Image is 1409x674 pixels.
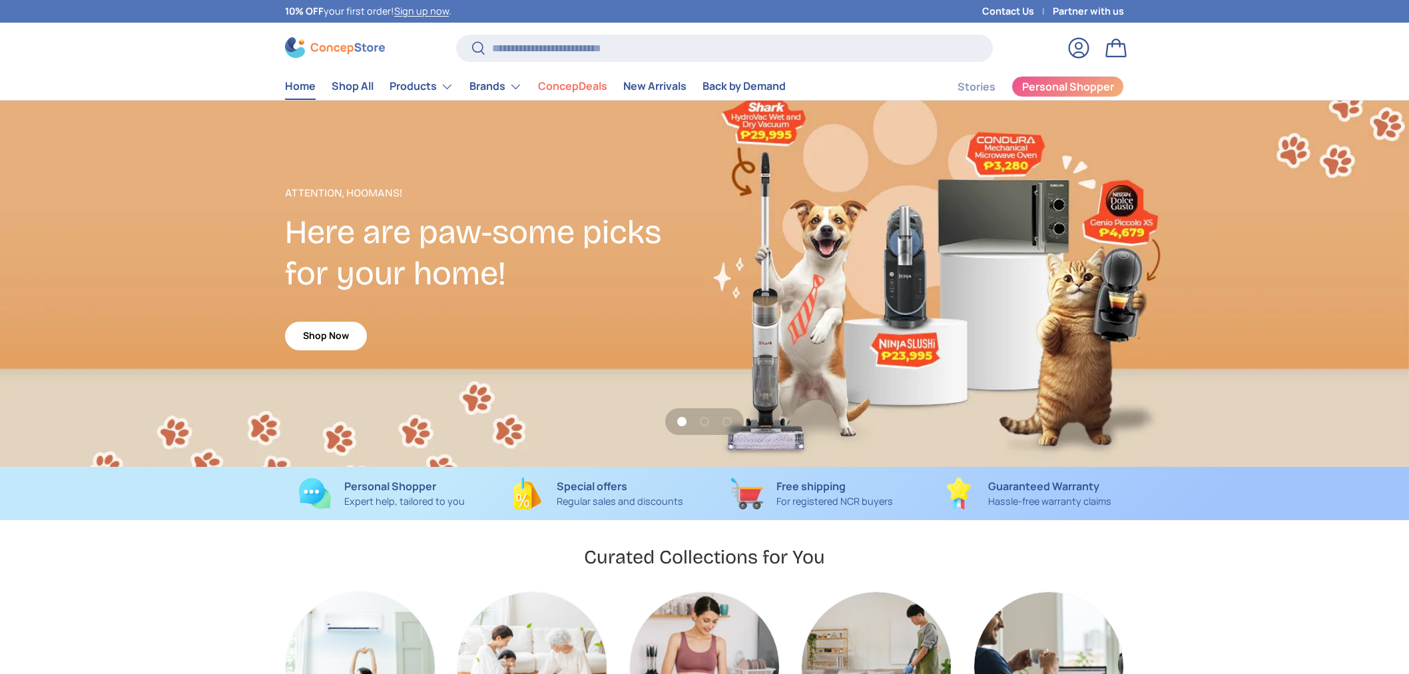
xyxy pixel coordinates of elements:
[988,479,1099,494] strong: Guaranteed Warranty
[285,212,704,294] h2: Here are paw-some picks for your home!
[285,5,324,17] strong: 10% OFF
[1011,76,1124,97] a: Personal Shopper
[285,4,451,19] p: your first order! .
[285,73,316,99] a: Home
[1053,4,1124,19] a: Partner with us
[715,478,909,509] a: Free shipping For registered NCR buyers
[285,478,479,509] a: Personal Shopper Expert help, tailored to you
[469,73,522,100] a: Brands
[394,5,449,17] a: Sign up now
[344,479,436,494] strong: Personal Shopper
[344,494,465,509] p: Expert help, tailored to you
[776,494,893,509] p: For registered NCR buyers
[500,478,694,509] a: Special offers Regular sales and discounts
[958,74,995,100] a: Stories
[926,73,1124,100] nav: Secondary
[382,73,461,100] summary: Products
[776,479,846,494] strong: Free shipping
[557,479,627,494] strong: Special offers
[982,4,1053,19] a: Contact Us
[623,73,687,99] a: New Arrivals
[988,494,1111,509] p: Hassle-free warranty claims
[1022,81,1114,92] span: Personal Shopper
[332,73,374,99] a: Shop All
[930,478,1124,509] a: Guaranteed Warranty Hassle-free warranty claims
[703,73,786,99] a: Back by Demand
[285,322,367,350] a: Shop Now
[557,494,683,509] p: Regular sales and discounts
[285,185,704,201] p: Attention, Hoomans!
[285,37,385,58] img: ConcepStore
[285,73,786,100] nav: Primary
[461,73,530,100] summary: Brands
[390,73,453,100] a: Products
[538,73,607,99] a: ConcepDeals
[584,545,825,569] h2: Curated Collections for You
